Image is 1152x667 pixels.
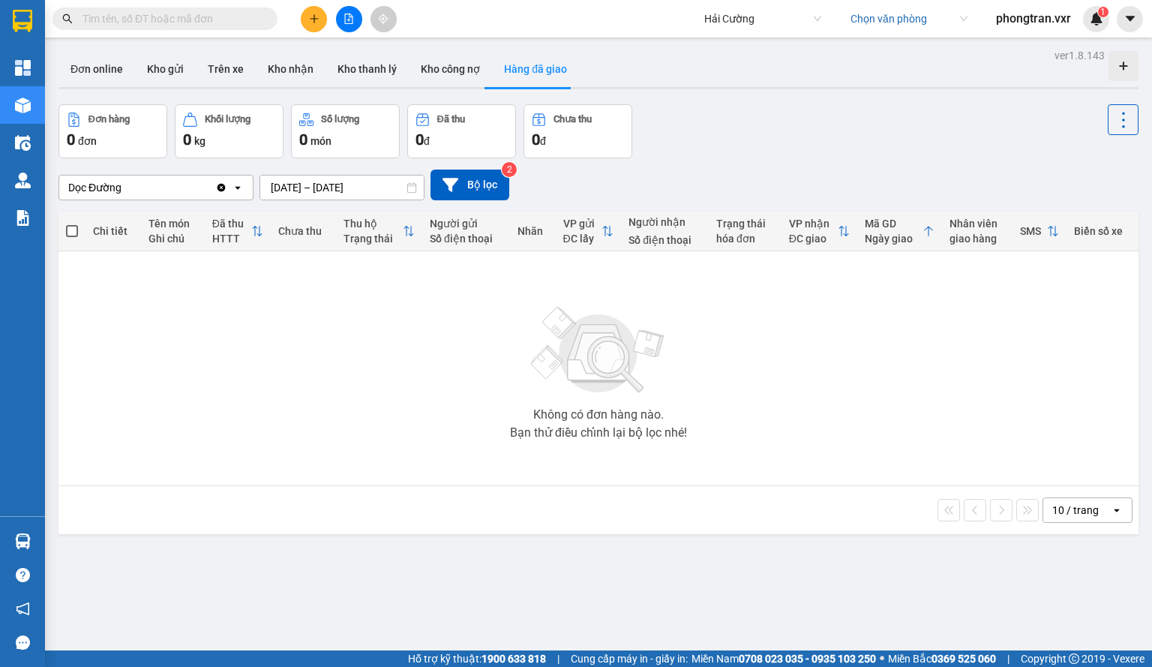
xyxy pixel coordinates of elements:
strong: 0369 525 060 [931,653,996,665]
span: kg [194,135,205,147]
img: icon-new-feature [1090,12,1103,26]
button: Kho công nợ [409,51,492,87]
div: Nhân viên [949,218,1006,230]
sup: 2 [502,162,517,177]
img: warehouse-icon [15,173,31,188]
div: Không có đơn hàng nào. [533,409,664,421]
svg: Clear value [215,182,227,194]
span: question-circle [16,568,30,582]
button: caret-down [1117,6,1143,32]
div: 10 / trang [1052,503,1099,518]
button: Chưa thu0đ [523,104,632,158]
div: Thu hộ [343,218,403,230]
div: Số điện thoại [628,234,701,246]
span: 0 [67,131,75,149]
span: 0 [415,131,424,149]
span: đ [540,135,546,147]
span: phongtran.vxr [984,9,1083,28]
span: món [310,135,331,147]
span: notification [16,602,30,616]
div: Chưa thu [553,114,592,125]
div: ver 1.8.143 [1054,47,1105,64]
div: Ghi chú [148,233,196,245]
span: aim [378,14,388,24]
div: VP gửi [563,218,602,230]
strong: 1900 633 818 [481,653,546,665]
img: warehouse-icon [15,533,31,549]
button: Khối lượng0kg [175,104,283,158]
img: solution-icon [15,210,31,226]
div: SMS [1020,225,1047,237]
div: HTTT [212,233,251,245]
span: 0 [299,131,307,149]
button: Bộ lọc [430,170,509,200]
div: VP nhận [789,218,838,230]
sup: 1 [1098,7,1108,17]
div: Người gửi [430,218,502,230]
button: Kho thanh lý [325,51,409,87]
strong: 0708 023 035 - 0935 103 250 [739,653,876,665]
input: Tìm tên, số ĐT hoặc mã đơn [82,11,259,27]
div: Dọc Đường [68,180,121,195]
div: Biển số xe [1074,225,1131,237]
span: Hải Cường [704,8,821,30]
span: đ [424,135,430,147]
span: 0 [532,131,540,149]
div: Số điện thoại [430,233,502,245]
button: Hàng đã giao [492,51,579,87]
svg: open [1111,504,1123,516]
span: Cung cấp máy in - giấy in: [571,650,688,667]
button: Đơn online [58,51,135,87]
input: Select a date range. [260,176,424,200]
span: copyright [1069,653,1079,664]
th: Toggle SortBy [336,212,422,251]
th: Toggle SortBy [857,212,942,251]
div: Trạng thái [716,218,774,230]
img: warehouse-icon [15,135,31,151]
div: ĐC lấy [563,233,602,245]
button: Kho nhận [256,51,325,87]
span: | [1007,650,1009,667]
div: Chưa thu [278,225,329,237]
input: Selected Dọc Đường. [123,180,124,195]
img: logo-vxr [13,10,32,32]
button: Đã thu0đ [407,104,516,158]
div: Mã GD [865,218,922,230]
div: Trạng thái [343,233,403,245]
div: Chi tiết [93,225,133,237]
span: đơn [78,135,97,147]
span: caret-down [1123,12,1137,26]
img: warehouse-icon [15,98,31,113]
img: svg+xml;base64,PHN2ZyBjbGFzcz0ibGlzdC1wbHVnX19zdmciIHhtbG5zPSJodHRwOi8vd3d3LnczLm9yZy8yMDAwL3N2Zy... [523,298,673,403]
div: Đã thu [212,218,251,230]
div: Tạo kho hàng mới [1108,51,1138,81]
div: ĐC giao [789,233,838,245]
div: Người nhận [628,216,701,228]
button: file-add [336,6,362,32]
span: Miền Bắc [888,650,996,667]
button: Kho gửi [135,51,196,87]
span: message [16,635,30,650]
button: Đơn hàng0đơn [58,104,167,158]
span: plus [309,14,319,24]
span: file-add [343,14,354,24]
button: plus [301,6,327,32]
div: Ngày giao [865,233,922,245]
div: hóa đơn [716,233,774,245]
span: 1 [1100,7,1105,17]
th: Toggle SortBy [205,212,271,251]
th: Toggle SortBy [1012,212,1066,251]
span: Hỗ trợ kỹ thuật: [408,650,546,667]
div: giao hàng [949,233,1006,245]
button: aim [370,6,397,32]
span: 0 [183,131,191,149]
div: Bạn thử điều chỉnh lại bộ lọc nhé! [510,427,687,439]
button: Số lượng0món [291,104,400,158]
th: Toggle SortBy [556,212,622,251]
div: Số lượng [321,114,359,125]
span: | [557,650,559,667]
div: Nhãn [517,225,548,237]
svg: open [232,182,244,194]
button: Trên xe [196,51,256,87]
div: Đơn hàng [88,114,130,125]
